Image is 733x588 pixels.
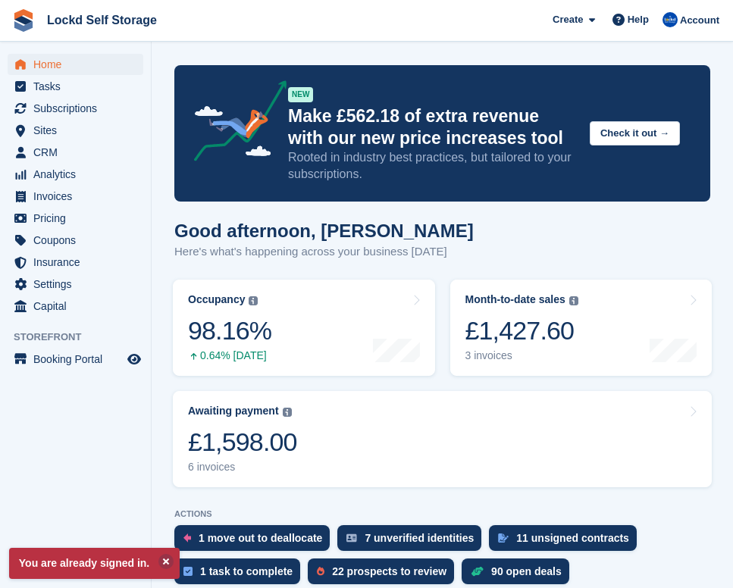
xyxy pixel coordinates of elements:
[465,349,578,362] div: 3 invoices
[33,349,124,370] span: Booking Portal
[365,532,474,544] div: 7 unverified identities
[590,121,680,146] button: Check it out →
[8,296,143,317] a: menu
[465,315,578,346] div: £1,427.60
[183,567,193,576] img: task-75834270c22a3079a89374b754ae025e5fb1db73e45f91037f5363f120a921f8.svg
[33,274,124,295] span: Settings
[628,12,649,27] span: Help
[8,142,143,163] a: menu
[8,164,143,185] a: menu
[8,186,143,207] a: menu
[33,230,124,251] span: Coupons
[288,105,578,149] p: Make £562.18 of extra revenue with our new price increases tool
[337,525,489,558] a: 7 unverified identities
[188,405,279,418] div: Awaiting payment
[14,330,151,345] span: Storefront
[33,164,124,185] span: Analytics
[8,120,143,141] a: menu
[33,142,124,163] span: CRM
[663,12,678,27] img: Jonny Bleach
[173,391,712,487] a: Awaiting payment £1,598.00 6 invoices
[174,525,337,558] a: 1 move out to deallocate
[33,296,124,317] span: Capital
[33,252,124,273] span: Insurance
[9,548,180,579] p: You are already signed in.
[33,98,124,119] span: Subscriptions
[249,296,258,305] img: icon-info-grey-7440780725fd019a000dd9b08b2336e03edf1995a4989e88bcd33f0948082b44.svg
[33,54,124,75] span: Home
[465,293,565,306] div: Month-to-date sales
[346,533,357,543] img: verify_identity-adf6edd0f0f0b5bbfe63781bf79b02c33cf7c696d77639b501bdc392416b5a36.svg
[41,8,163,33] a: Lockd Self Storage
[8,349,143,370] a: menu
[33,186,124,207] span: Invoices
[8,274,143,295] a: menu
[516,532,629,544] div: 11 unsigned contracts
[8,98,143,119] a: menu
[33,120,124,141] span: Sites
[183,533,191,543] img: move_outs_to_deallocate_icon-f764333ba52eb49d3ac5e1228854f67142a1ed5810a6f6cc68b1a99e826820c5.svg
[288,87,313,102] div: NEW
[8,208,143,229] a: menu
[317,567,324,576] img: prospect-51fa495bee0391a8d652442698ab0144808aea92771e9ea1ae160a38d050c398.svg
[491,565,562,577] div: 90 open deals
[188,461,297,474] div: 6 invoices
[489,525,644,558] a: 11 unsigned contracts
[12,9,35,32] img: stora-icon-8386f47178a22dfd0bd8f6a31ec36ba5ce8667c1dd55bd0f319d3a0aa187defe.svg
[450,280,713,376] a: Month-to-date sales £1,427.60 3 invoices
[173,280,435,376] a: Occupancy 98.16% 0.64% [DATE]
[471,566,484,577] img: deal-1b604bf984904fb50ccaf53a9ad4b4a5d6e5aea283cecdc64d6e3604feb123c2.svg
[283,408,292,417] img: icon-info-grey-7440780725fd019a000dd9b08b2336e03edf1995a4989e88bcd33f0948082b44.svg
[8,252,143,273] a: menu
[33,76,124,97] span: Tasks
[200,565,293,577] div: 1 task to complete
[199,532,322,544] div: 1 move out to deallocate
[188,293,245,306] div: Occupancy
[332,565,446,577] div: 22 prospects to review
[498,533,509,543] img: contract_signature_icon-13c848040528278c33f63329250d36e43548de30e8caae1d1a13099fd9432cc5.svg
[181,80,287,167] img: price-adjustments-announcement-icon-8257ccfd72463d97f412b2fc003d46551f7dbcb40ab6d574587a9cd5c0d94...
[188,427,297,458] div: £1,598.00
[569,296,578,305] img: icon-info-grey-7440780725fd019a000dd9b08b2336e03edf1995a4989e88bcd33f0948082b44.svg
[188,315,271,346] div: 98.16%
[33,208,124,229] span: Pricing
[174,243,474,261] p: Here's what's happening across your business [DATE]
[174,509,710,519] p: ACTIONS
[8,230,143,251] a: menu
[288,149,578,183] p: Rooted in industry best practices, but tailored to your subscriptions.
[553,12,583,27] span: Create
[8,54,143,75] a: menu
[125,350,143,368] a: Preview store
[8,76,143,97] a: menu
[188,349,271,362] div: 0.64% [DATE]
[680,13,719,28] span: Account
[174,220,474,241] h1: Good afternoon, [PERSON_NAME]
